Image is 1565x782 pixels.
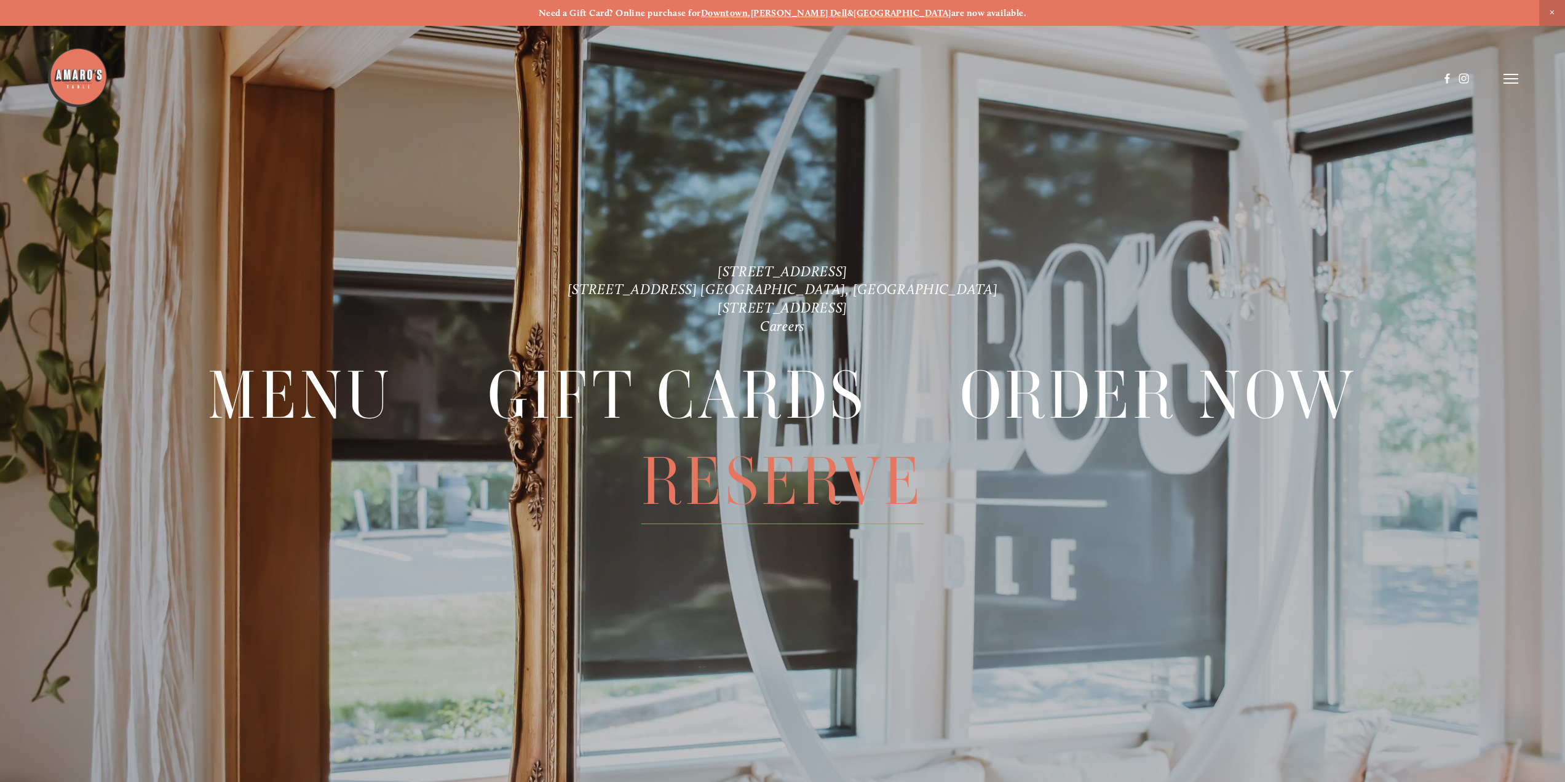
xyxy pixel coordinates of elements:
a: [STREET_ADDRESS] [GEOGRAPHIC_DATA], [GEOGRAPHIC_DATA] [568,281,998,298]
a: Careers [760,317,805,335]
strong: Need a Gift Card? Online purchase for [539,7,701,18]
a: Menu [208,352,394,437]
a: Gift Cards [488,352,866,437]
a: [PERSON_NAME] Dell [751,7,847,18]
a: Downtown [701,7,748,18]
strong: , [748,7,750,18]
a: [GEOGRAPHIC_DATA] [854,7,951,18]
a: Order Now [960,352,1357,437]
a: Reserve [641,439,924,524]
strong: are now available. [951,7,1026,18]
a: [STREET_ADDRESS] [718,262,847,279]
span: Reserve [641,439,924,524]
a: [STREET_ADDRESS] [718,299,847,316]
img: Amaro's Table [47,47,108,108]
strong: & [847,7,854,18]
